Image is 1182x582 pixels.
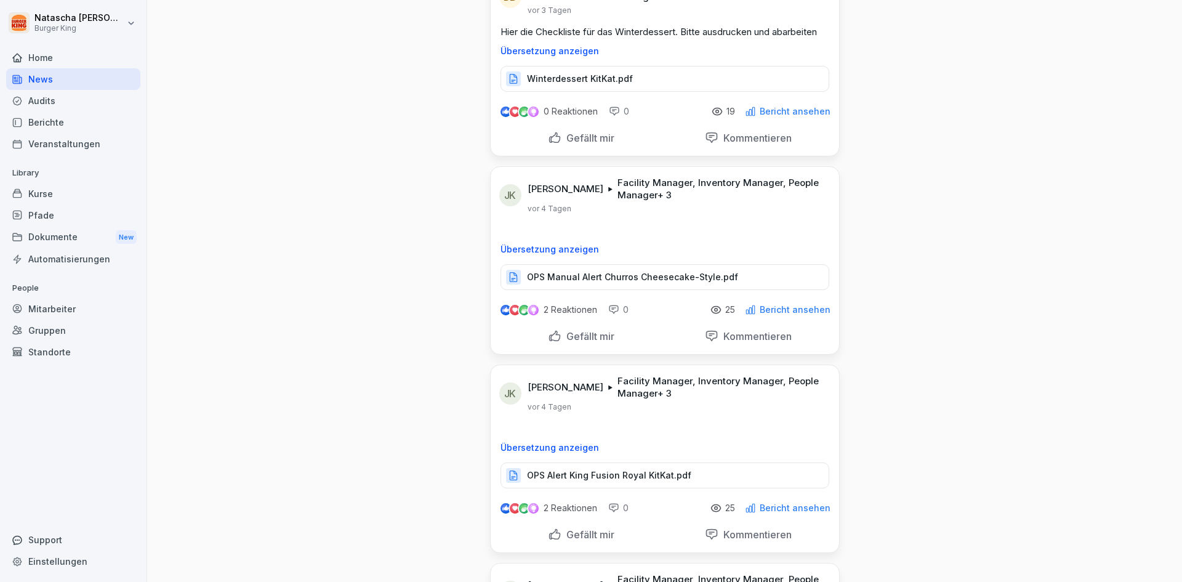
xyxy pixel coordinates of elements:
a: DokumenteNew [6,226,140,249]
p: Kommentieren [718,528,792,541]
a: OPS Alert King Fusion Royal KitKat.pdf [501,473,829,485]
a: Standorte [6,341,140,363]
img: inspiring [528,304,539,315]
a: Automatisierungen [6,248,140,270]
img: celebrate [519,503,529,514]
p: 2 Reaktionen [544,503,597,513]
p: Gefällt mir [561,132,614,144]
p: Gefällt mir [561,330,614,342]
a: Kurse [6,183,140,204]
img: like [501,305,510,315]
p: Übersetzung anzeigen [501,245,829,254]
a: OPS Manual Alert Churros Cheesecake-Style.pdf [501,275,829,287]
p: 25 [725,305,735,315]
p: [PERSON_NAME] [528,381,603,394]
p: Natascha [PERSON_NAME] [34,13,124,23]
p: Kommentieren [718,132,792,144]
p: Übersetzung anzeigen [501,46,829,56]
div: 0 [608,304,629,316]
p: vor 3 Tagen [528,6,571,15]
a: Veranstaltungen [6,133,140,155]
p: 25 [725,503,735,513]
a: Gruppen [6,320,140,341]
img: inspiring [528,503,539,514]
p: vor 4 Tagen [528,402,571,412]
p: Library [6,163,140,183]
p: Winterdessert KitKat.pdf [527,73,633,85]
p: Burger King [34,24,124,33]
p: 2 Reaktionen [544,305,597,315]
p: Facility Manager, Inventory Manager, People Manager + 3 [617,375,824,400]
p: Bericht ansehen [760,503,830,513]
p: vor 4 Tagen [528,204,571,214]
a: Berichte [6,111,140,133]
a: Winterdessert KitKat.pdf [501,76,829,89]
p: 0 Reaktionen [544,107,598,116]
img: like [501,107,510,116]
div: JK [499,382,521,405]
p: Gefällt mir [561,528,614,541]
div: Dokumente [6,226,140,249]
p: Kommentieren [718,330,792,342]
p: Bericht ansehen [760,107,830,116]
img: like [501,503,510,513]
p: OPS Manual Alert Churros Cheesecake-Style.pdf [527,271,738,283]
a: Mitarbeiter [6,298,140,320]
div: Support [6,529,140,551]
div: 0 [609,105,629,118]
p: [PERSON_NAME] [528,183,603,195]
div: JK [499,184,521,206]
a: Einstellungen [6,551,140,572]
p: OPS Alert King Fusion Royal KitKat.pdf [527,469,691,482]
img: love [510,305,520,315]
a: Home [6,47,140,68]
img: celebrate [519,107,529,117]
div: 0 [608,502,629,514]
img: love [510,504,520,513]
p: People [6,278,140,298]
p: 19 [726,107,735,116]
a: Audits [6,90,140,111]
img: love [510,107,520,116]
a: Pfade [6,204,140,226]
p: Facility Manager, Inventory Manager, People Manager + 3 [617,177,824,201]
p: Übersetzung anzeigen [501,443,829,453]
img: celebrate [519,305,529,315]
p: Hier die Checkliste für das Winterdessert. Bitte ausdrucken und abarbeiten [501,25,829,39]
p: Bericht ansehen [760,305,830,315]
img: inspiring [528,106,539,117]
a: News [6,68,140,90]
div: New [116,230,137,245]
